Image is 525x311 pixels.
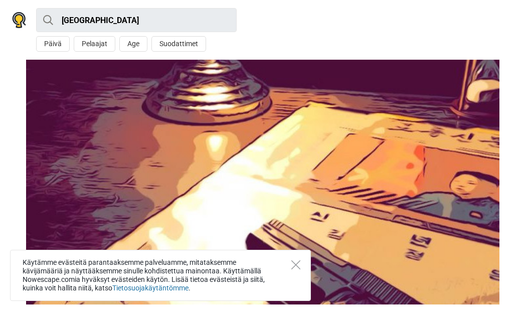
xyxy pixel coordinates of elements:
[291,260,300,269] button: Close
[12,12,26,28] img: Nowescape logo
[119,36,147,52] button: Age
[26,60,499,304] img: Kuolemantuomio photo 1
[151,36,206,52] button: Suodattimet
[10,250,311,301] div: Käytämme evästeitä parantaaksemme palveluamme, mitataksemme kävijämääriä ja näyttääksemme sinulle...
[112,284,189,292] a: Tietosuojakäytäntömme
[36,8,237,32] input: kokeile “London”
[74,36,115,52] button: Pelaajat
[36,36,70,52] button: Päivä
